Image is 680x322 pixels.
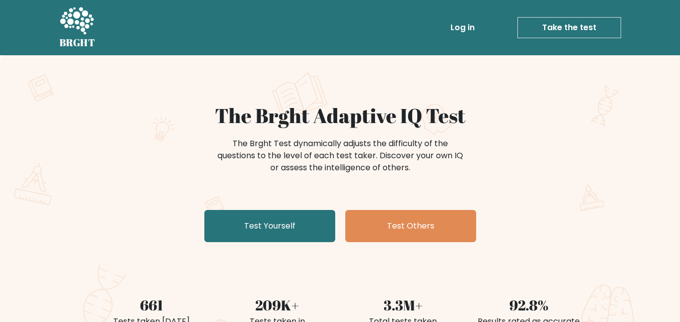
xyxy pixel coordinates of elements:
[95,103,586,128] h1: The Brght Adaptive IQ Test
[472,294,586,315] div: 92.8%
[95,294,208,315] div: 661
[446,18,479,38] a: Log in
[345,210,476,242] a: Test Others
[59,4,96,51] a: BRGHT
[517,17,621,38] a: Take the test
[59,37,96,49] h5: BRGHT
[214,138,466,174] div: The Brght Test dynamically adjusts the difficulty of the questions to the level of each test take...
[346,294,460,315] div: 3.3M+
[220,294,334,315] div: 209K+
[204,210,335,242] a: Test Yourself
